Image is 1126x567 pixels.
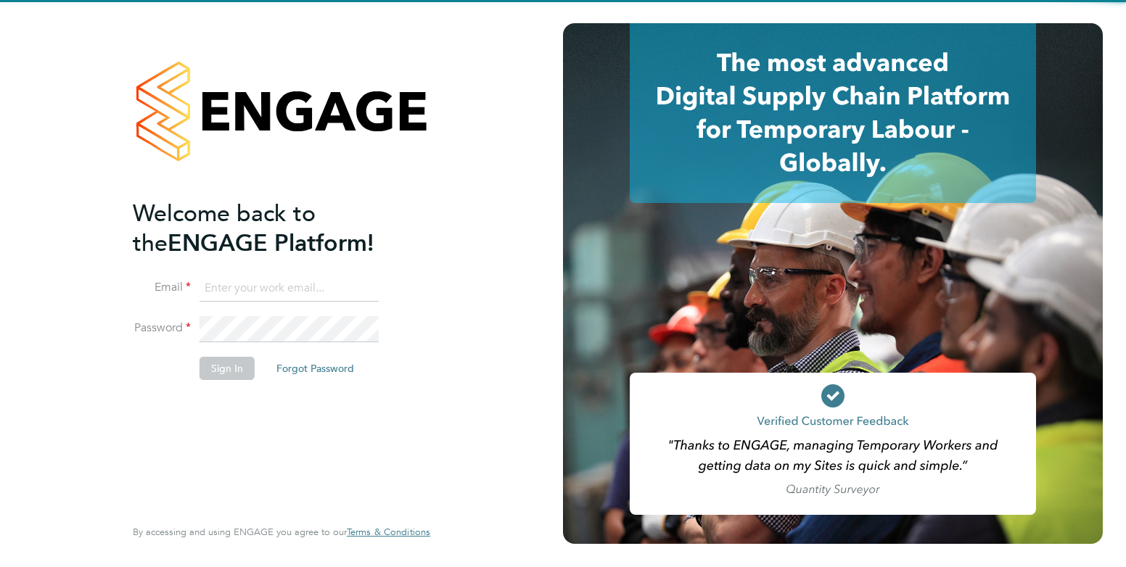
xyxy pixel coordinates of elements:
[200,276,379,302] input: Enter your work email...
[133,526,430,538] span: By accessing and using ENGAGE you agree to our
[133,199,316,257] span: Welcome back to the
[133,199,416,258] h2: ENGAGE Platform!
[347,526,430,538] a: Terms & Conditions
[265,357,366,380] button: Forgot Password
[200,357,255,380] button: Sign In
[133,320,191,336] label: Password
[133,280,191,295] label: Email
[347,526,430,538] span: Terms & Conditions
